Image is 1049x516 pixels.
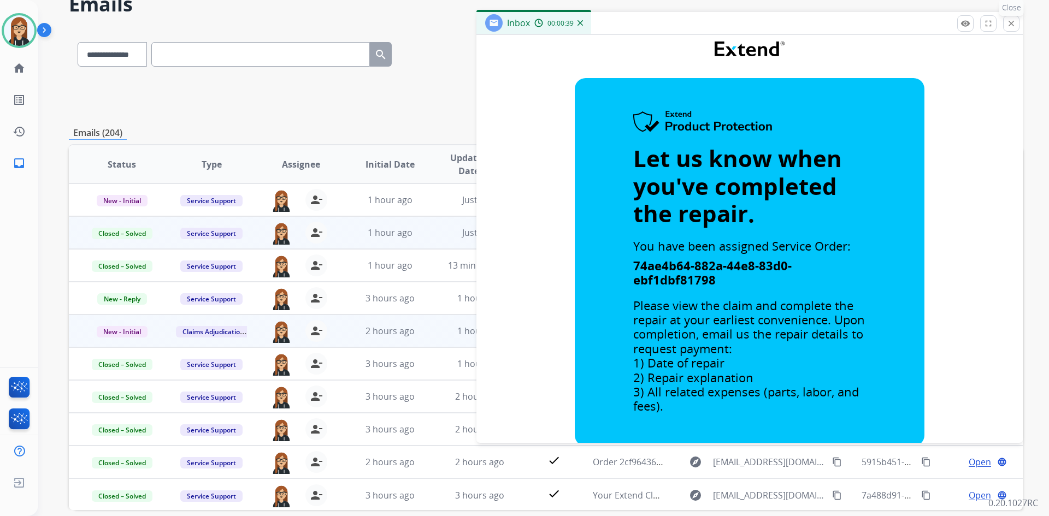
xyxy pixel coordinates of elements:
[368,259,412,271] span: 1 hour ago
[374,48,387,61] mat-icon: search
[97,195,148,206] span: New - Initial
[310,193,323,206] mat-icon: person_remove
[366,325,415,337] span: 2 hours ago
[366,292,415,304] span: 3 hours ago
[270,385,292,408] img: agent-avatar
[92,490,152,502] span: Closed – Solved
[282,158,320,171] span: Assignee
[1006,19,1016,28] mat-icon: close
[633,297,865,357] span: Please view the claim and complete the repair at your earliest convenience. Upon completion, emai...
[997,457,1007,467] mat-icon: language
[455,456,504,468] span: 2 hours ago
[547,454,561,467] mat-icon: check
[633,238,851,254] span: You have been assigned Service Order:
[444,151,494,177] span: Updated Date
[310,455,323,468] mat-icon: person_remove
[457,292,502,304] span: 1 hour ago
[366,390,415,402] span: 3 hours ago
[547,19,574,28] span: 00:00:39
[715,41,785,56] img: Extend Logo
[270,484,292,507] img: agent-avatar
[310,259,323,272] mat-icon: person_remove
[202,158,222,171] span: Type
[689,489,702,502] mat-icon: explore
[455,489,504,501] span: 3 hours ago
[180,424,243,436] span: Service Support
[69,126,127,140] p: Emails (204)
[13,62,26,75] mat-icon: home
[969,455,991,468] span: Open
[457,358,502,370] span: 1 hour ago
[180,195,243,206] span: Service Support
[92,392,152,403] span: Closed – Solved
[983,19,993,28] mat-icon: fullscreen
[270,353,292,376] img: agent-avatar
[368,227,412,239] span: 1 hour ago
[633,369,753,385] span: 2) Repair explanation
[593,489,668,501] span: Your Extend Claim
[366,358,415,370] span: 3 hours ago
[593,456,783,468] span: Order 2cf96436-ca79-4156-a1f3-e240d08749ab
[310,324,323,337] mat-icon: person_remove
[1003,15,1019,32] button: Close
[368,194,412,206] span: 1 hour ago
[310,226,323,239] mat-icon: person_remove
[507,17,530,29] span: Inbox
[270,287,292,310] img: agent-avatar
[310,489,323,502] mat-icon: person_remove
[832,457,842,467] mat-icon: content_copy
[180,293,243,305] span: Service Support
[310,357,323,370] mat-icon: person_remove
[366,456,415,468] span: 2 hours ago
[270,320,292,343] img: agent-avatar
[176,326,251,337] span: Claims Adjudication
[13,93,26,106] mat-icon: list_alt
[180,228,243,239] span: Service Support
[921,490,931,500] mat-icon: content_copy
[97,326,148,337] span: New - Initial
[310,390,323,403] mat-icon: person_remove
[862,489,1022,501] span: 7a488d91-627a-4237-9cf2-f50fc0c3e480
[457,325,502,337] span: 1 hour ago
[97,293,147,305] span: New - Reply
[92,424,152,436] span: Closed – Solved
[366,158,415,171] span: Initial Date
[366,489,415,501] span: 3 hours ago
[448,259,511,271] span: 13 minutes ago
[270,222,292,245] img: agent-avatar
[997,490,1007,500] mat-icon: language
[13,125,26,138] mat-icon: history
[270,189,292,212] img: agent-avatar
[310,423,323,436] mat-icon: person_remove
[547,487,561,500] mat-icon: check
[960,19,970,28] mat-icon: remove_red_eye
[92,359,152,370] span: Closed – Solved
[832,490,842,500] mat-icon: content_copy
[92,228,152,239] span: Closed – Solved
[633,111,773,134] img: Extend Product Protection
[633,354,724,371] span: 1) Date of repair
[270,451,292,474] img: agent-avatar
[633,143,842,229] strong: Let us know when you've completed the repair.
[180,392,243,403] span: Service Support
[270,254,292,277] img: agent-avatar
[713,489,826,502] span: [EMAIL_ADDRESS][DOMAIN_NAME]
[862,456,1030,468] span: 5915b451-086f-4d37-b897-04ae791492b1
[92,457,152,468] span: Closed – Solved
[633,257,792,288] strong: 74ae4b64-882a-44e8-83d0-ebf1dbf81798
[180,490,243,502] span: Service Support
[180,457,243,468] span: Service Support
[270,418,292,441] img: agent-avatar
[180,260,243,272] span: Service Support
[969,489,991,502] span: Open
[633,383,859,414] span: 3) All related expenses (parts, labor, and fees).
[713,455,826,468] span: [EMAIL_ADDRESS][DOMAIN_NAME]
[108,158,136,171] span: Status
[310,292,323,305] mat-icon: person_remove
[988,496,1038,509] p: 0.20.1027RC
[689,455,702,468] mat-icon: explore
[462,227,497,239] span: Just now
[921,457,931,467] mat-icon: content_copy
[366,423,415,435] span: 3 hours ago
[4,15,34,46] img: avatar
